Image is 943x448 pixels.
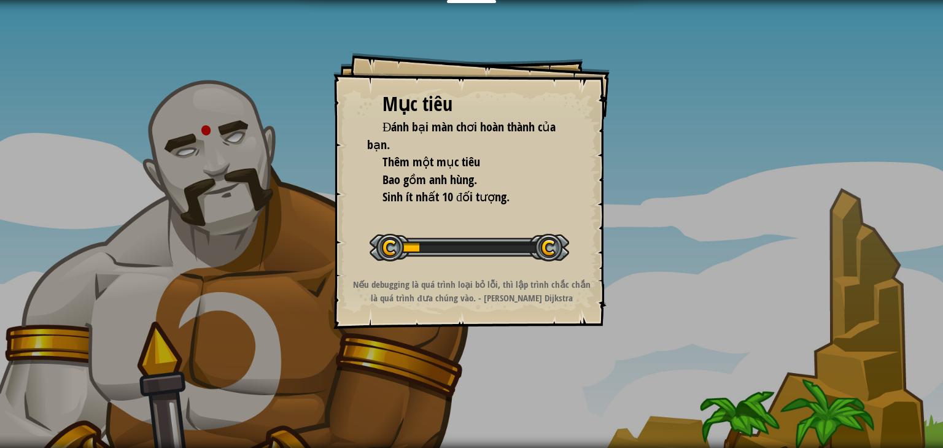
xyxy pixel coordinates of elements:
[382,188,510,205] span: Sinh ít nhất 10 đối tượng.
[367,188,557,206] li: Sinh ít nhất 10 đối tượng.
[367,118,556,153] span: Đánh bại màn chơi hoàn thành của bạn.
[367,118,557,153] li: Đánh bại màn chơi hoàn thành của bạn.
[382,90,561,118] div: Mục tiêu
[382,153,480,170] span: Thêm một mục tiêu
[367,171,557,189] li: Bao gồm anh hùng.
[353,278,591,304] strong: Nếu debugging là quá trình loại bỏ lỗi, thì lập trình chắc chắn là quá trình đưa chúng vào. - [PE...
[382,171,477,188] span: Bao gồm anh hùng.
[367,153,557,171] li: Thêm một mục tiêu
